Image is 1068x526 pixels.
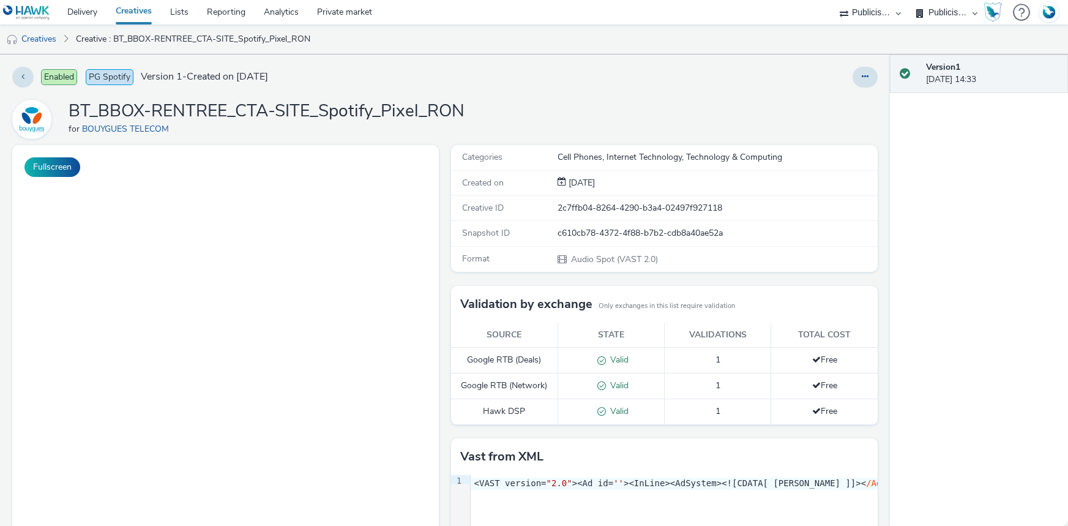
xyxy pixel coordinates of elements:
span: Categories [462,151,502,163]
span: Created on [462,177,504,189]
span: PG Spotify [86,69,133,85]
a: BOUYGUES TELECOM [12,113,56,125]
th: State [558,323,664,348]
span: Valid [606,354,629,366]
span: for [69,123,82,135]
span: Snapshot ID [462,227,510,239]
h3: Vast from XML [460,448,543,466]
img: audio [6,34,18,46]
div: [DATE] 14:33 [926,61,1058,86]
a: Creative : BT_BBOX-RENTREE_CTA-SITE_Spotify_Pixel_RON [70,24,316,54]
div: Cell Phones, Internet Technology, Technology & Computing [558,151,876,163]
span: 1 [715,354,720,366]
button: Fullscreen [24,157,80,177]
img: BOUYGUES TELECOM [14,102,50,137]
span: '' [613,478,624,488]
td: Google RTB (Network) [451,374,558,399]
span: Valid [606,405,629,417]
span: Audio Spot (VAST 2.0) [570,254,658,265]
a: BOUYGUES TELECOM [82,123,174,135]
span: 1 [715,380,720,391]
img: undefined Logo [3,5,50,20]
span: [DATE] [566,177,595,189]
span: Free [812,405,837,417]
img: Hawk Academy [984,2,1002,22]
span: Version 1 - Created on [DATE] [141,70,268,84]
small: Only exchanges in this list require validation [599,301,735,311]
span: Format [462,253,490,265]
td: Google RTB (Deals) [451,348,558,374]
span: Valid [606,380,629,391]
img: Account FR [1040,3,1058,21]
a: Hawk Academy [984,2,1007,22]
th: Total cost [771,323,878,348]
span: "2.0" [547,478,572,488]
h3: Validation by exchange [460,295,592,314]
span: Free [812,380,837,391]
span: Free [812,354,837,366]
th: Source [451,323,558,348]
td: Hawk DSP [451,399,558,424]
div: c610cb78-4372-4f88-b7b2-cdb8a40ae52a [558,227,876,239]
span: Enabled [41,69,77,85]
span: Creative ID [462,202,504,214]
th: Validations [665,323,771,348]
strong: Version 1 [926,61,960,73]
span: 1 [715,405,720,417]
div: 1 [451,475,463,484]
h1: BT_BBOX-RENTREE_CTA-SITE_Spotify_Pixel_RON [69,100,465,123]
div: 2c7ffb04-8264-4290-b3a4-02497f927118 [558,202,876,214]
div: Creation 15 September 2025, 14:33 [566,177,595,189]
